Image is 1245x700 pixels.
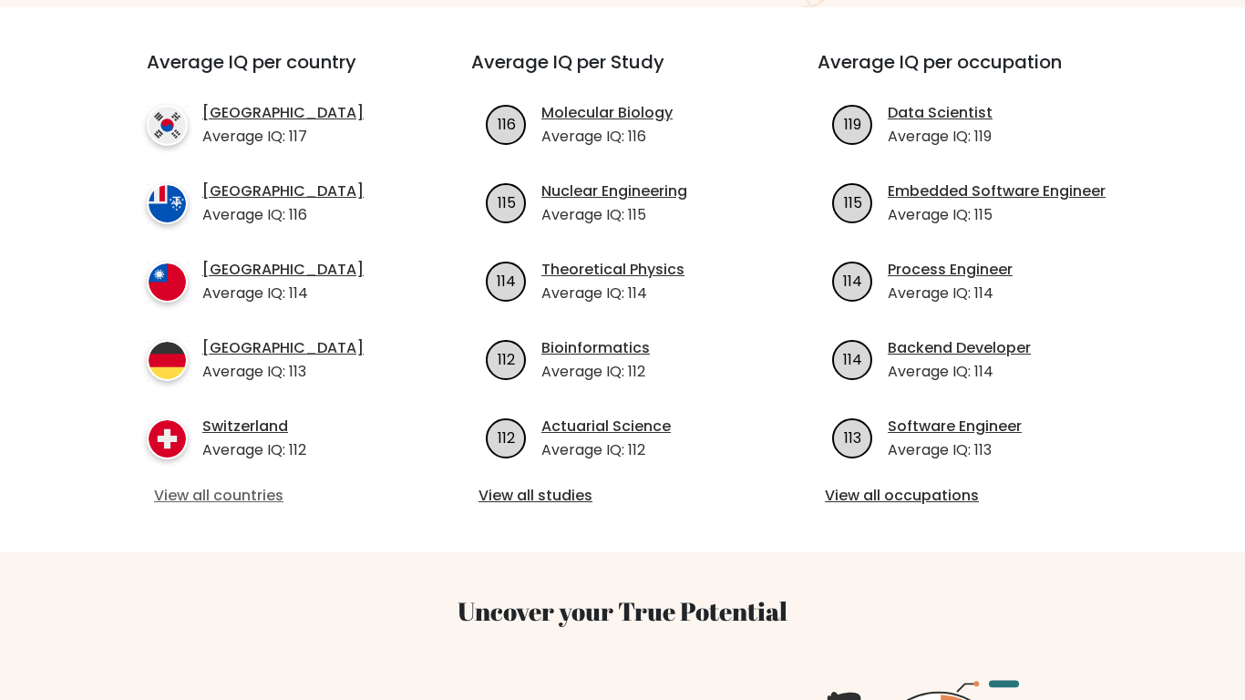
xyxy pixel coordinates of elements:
[498,191,516,212] text: 115
[471,51,774,95] h3: Average IQ per Study
[888,204,1106,226] p: Average IQ: 115
[844,427,861,448] text: 113
[202,361,364,383] p: Average IQ: 113
[843,270,862,291] text: 114
[888,439,1022,461] p: Average IQ: 113
[843,348,862,369] text: 114
[147,51,406,95] h3: Average IQ per country
[888,180,1106,202] a: Embedded Software Engineer
[498,348,515,369] text: 112
[147,418,188,459] img: country
[202,102,364,124] a: [GEOGRAPHIC_DATA]
[541,361,650,383] p: Average IQ: 112
[541,259,684,281] a: Theoretical Physics
[202,126,364,148] p: Average IQ: 117
[888,361,1031,383] p: Average IQ: 114
[541,416,671,437] a: Actuarial Science
[478,485,767,507] a: View all studies
[888,416,1022,437] a: Software Engineer
[154,485,398,507] a: View all countries
[114,596,1131,627] h3: Uncover your True Potential
[541,126,673,148] p: Average IQ: 116
[541,204,687,226] p: Average IQ: 115
[498,427,515,448] text: 112
[541,102,673,124] a: Molecular Biology
[147,262,188,303] img: country
[202,337,364,359] a: [GEOGRAPHIC_DATA]
[541,283,684,304] p: Average IQ: 114
[147,105,188,146] img: country
[147,340,188,381] img: country
[202,180,364,202] a: [GEOGRAPHIC_DATA]
[202,204,364,226] p: Average IQ: 116
[497,270,516,291] text: 114
[541,439,671,461] p: Average IQ: 112
[147,183,188,224] img: country
[888,283,1013,304] p: Average IQ: 114
[888,126,993,148] p: Average IQ: 119
[825,485,1113,507] a: View all occupations
[202,439,306,461] p: Average IQ: 112
[844,113,861,134] text: 119
[202,283,364,304] p: Average IQ: 114
[844,191,862,212] text: 115
[818,51,1120,95] h3: Average IQ per occupation
[888,259,1013,281] a: Process Engineer
[888,102,993,124] a: Data Scientist
[202,259,364,281] a: [GEOGRAPHIC_DATA]
[498,113,516,134] text: 116
[888,337,1031,359] a: Backend Developer
[202,416,306,437] a: Switzerland
[541,337,650,359] a: Bioinformatics
[541,180,687,202] a: Nuclear Engineering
